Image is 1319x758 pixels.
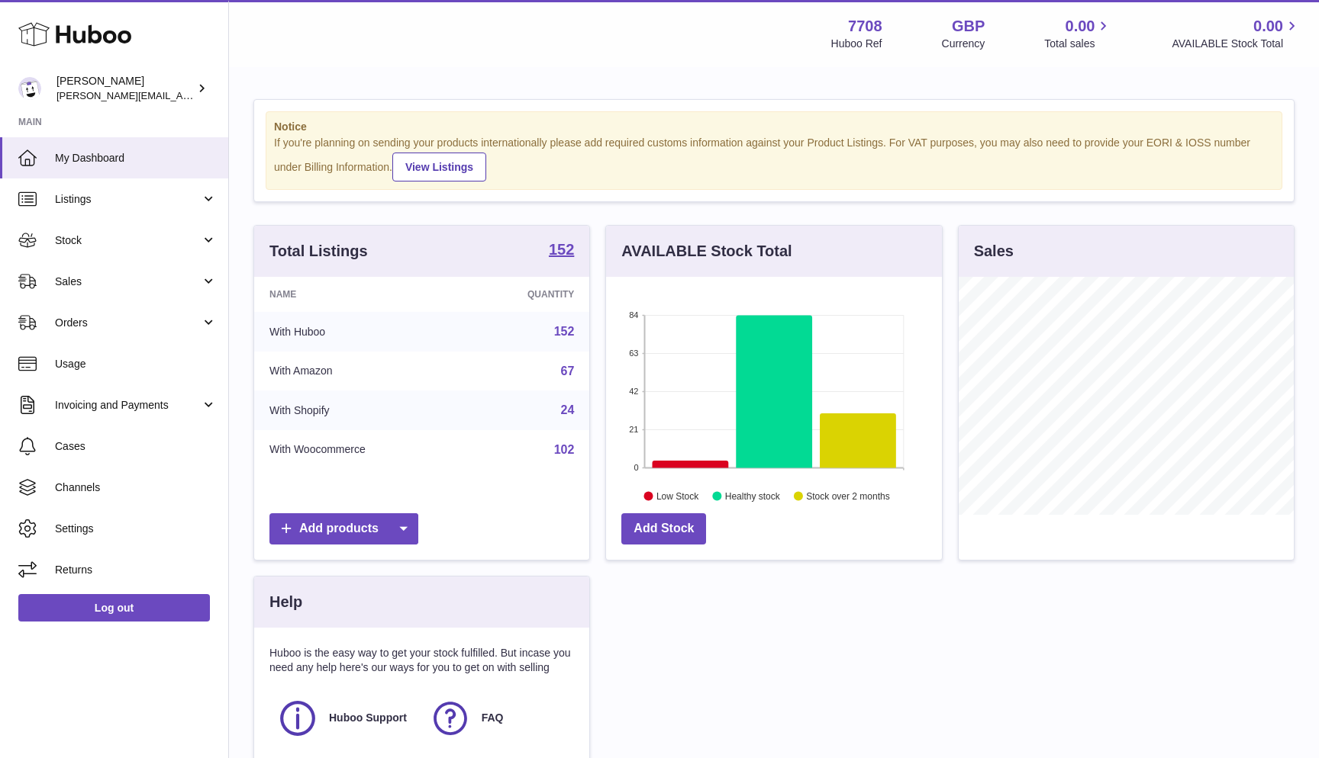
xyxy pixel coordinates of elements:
[942,37,985,51] div: Currency
[549,242,574,260] a: 152
[55,275,201,289] span: Sales
[807,490,890,501] text: Stock over 2 months
[55,398,201,413] span: Invoicing and Payments
[55,151,217,165] span: My Dashboard
[848,16,882,37] strong: 7708
[392,153,486,181] a: View Listings
[1066,16,1095,37] span: 0.00
[634,463,639,472] text: 0
[630,425,639,434] text: 21
[254,352,463,391] td: With Amazon
[55,192,201,207] span: Listings
[1172,37,1301,51] span: AVAILABLE Stock Total
[55,563,217,577] span: Returns
[274,136,1274,181] div: If you're planning on sending your products internationally please add required customs informati...
[630,348,639,358] text: 63
[274,120,1274,134] strong: Notice
[554,443,575,456] a: 102
[630,387,639,396] text: 42
[55,357,217,371] span: Usage
[254,277,463,312] th: Name
[55,480,217,495] span: Channels
[18,77,41,100] img: victor@erbology.co
[621,513,706,544] a: Add Stock
[55,439,217,454] span: Cases
[974,241,1014,262] h3: Sales
[561,403,575,416] a: 24
[269,513,418,544] a: Add products
[55,233,201,248] span: Stock
[269,592,302,612] h3: Help
[952,16,985,37] strong: GBP
[549,242,574,257] strong: 152
[430,698,567,739] a: FAQ
[621,241,792,262] h3: AVAILABLE Stock Total
[831,37,882,51] div: Huboo Ref
[254,430,463,470] td: With Woocommerce
[254,390,463,430] td: With Shopify
[1044,16,1112,51] a: 0.00 Total sales
[1253,16,1283,37] span: 0.00
[56,89,306,101] span: [PERSON_NAME][EMAIL_ADDRESS][DOMAIN_NAME]
[1172,16,1301,51] a: 0.00 AVAILABLE Stock Total
[269,241,368,262] h3: Total Listings
[656,490,699,501] text: Low Stock
[18,594,210,621] a: Log out
[329,711,407,725] span: Huboo Support
[482,711,504,725] span: FAQ
[630,310,639,320] text: 84
[1044,37,1112,51] span: Total sales
[277,698,414,739] a: Huboo Support
[254,312,463,352] td: With Huboo
[55,522,217,536] span: Settings
[269,646,574,675] p: Huboo is the easy way to get your stock fulfilled. But incase you need any help here's our ways f...
[561,365,575,377] a: 67
[725,490,781,501] text: Healthy stock
[554,325,575,338] a: 152
[55,316,201,330] span: Orders
[56,74,194,103] div: [PERSON_NAME]
[463,277,590,312] th: Quantity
